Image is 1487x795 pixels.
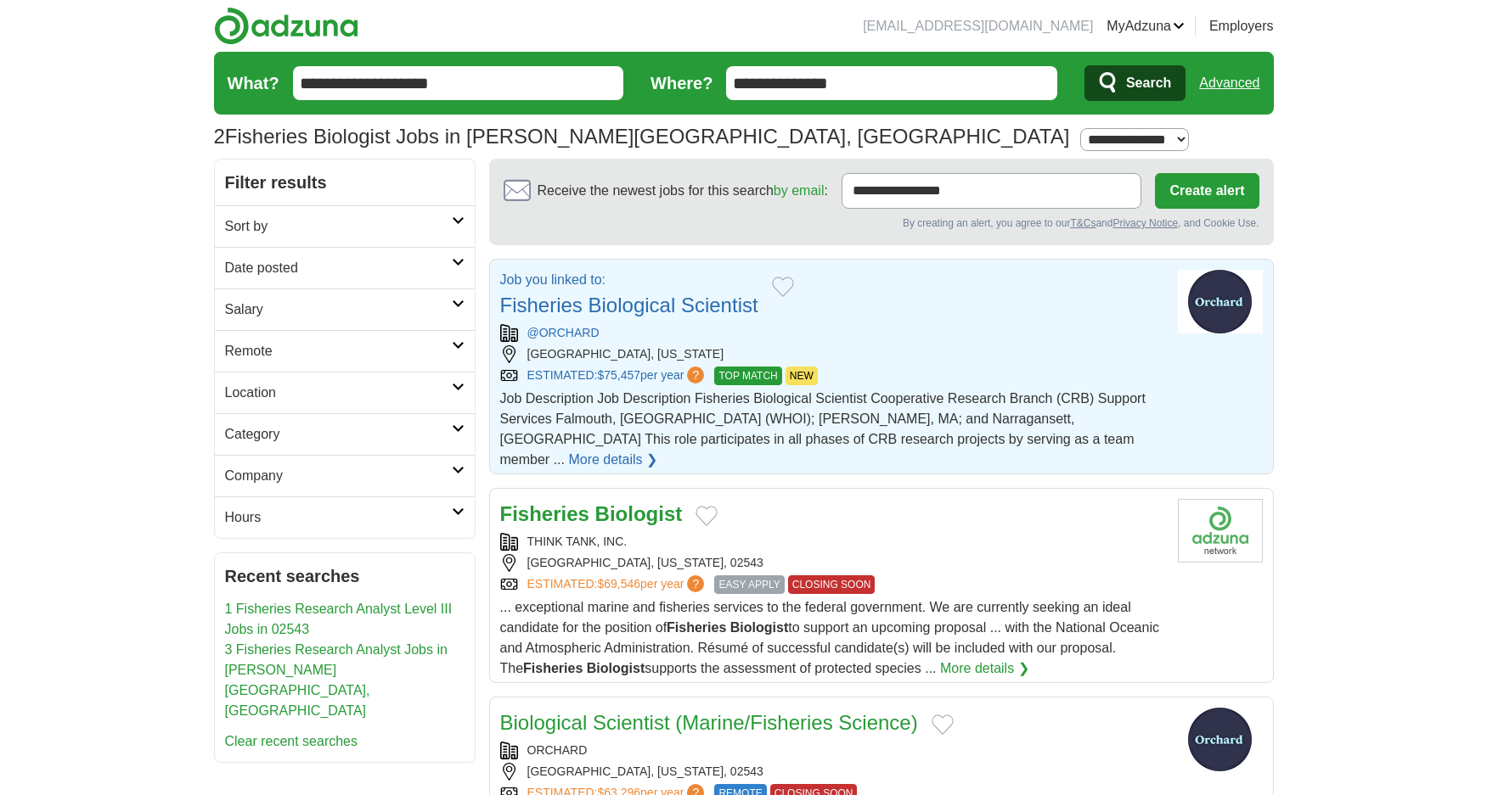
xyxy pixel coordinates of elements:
[215,330,475,372] a: Remote
[527,326,600,339] a: @ORCHARD
[687,367,704,384] span: ?
[215,413,475,455] a: Category
[597,368,640,382] span: $75,457
[595,502,683,525] strong: Biologist
[714,575,784,594] span: EASY APPLY
[500,294,758,316] a: Fisheries Biological Scientist
[774,183,825,198] a: by email
[1178,708,1263,771] img: Orchard logo
[587,661,645,675] strong: Biologist
[1155,173,1259,209] button: Create alert
[215,247,475,288] a: Date posted
[214,125,1070,148] h1: Fisheries Biologist Jobs in [PERSON_NAME][GEOGRAPHIC_DATA], [GEOGRAPHIC_DATA]
[786,367,818,385] span: NEW
[225,602,453,636] a: 1 Fisheries Research Analyst Level III Jobs in 02543
[730,620,788,635] strong: Biologist
[504,216,1259,231] div: By creating an alert, you agree to our and , and Cookie Use.
[225,507,452,528] h2: Hours
[500,533,1164,551] div: THINK TANK, INC.
[225,341,452,361] h2: Remote
[215,496,475,538] a: Hours
[1178,270,1263,333] img: Orchard logo
[228,70,279,96] label: What?
[500,391,1146,467] span: Job Description Job Description Fisheries Biological Scientist Cooperative Research Branch (CRB) ...
[1107,16,1185,36] a: MyAdzuna
[225,466,452,486] h2: Company
[225,216,452,237] h2: Sort by
[500,345,1164,363] div: [GEOGRAPHIC_DATA], [US_STATE]
[500,763,1164,781] div: [GEOGRAPHIC_DATA], [US_STATE], 02543
[500,502,589,525] strong: Fisheries
[687,575,704,592] span: ?
[788,575,876,594] span: CLOSING SOON
[772,277,794,297] button: Add to favorite jobs
[500,554,1164,572] div: [GEOGRAPHIC_DATA], [US_STATE], 02543
[940,658,1029,679] a: More details ❯
[500,502,683,525] a: Fisheries Biologist
[1112,217,1178,229] a: Privacy Notice
[225,300,452,320] h2: Salary
[215,288,475,330] a: Salary
[568,450,657,470] a: More details ❯
[225,258,452,278] h2: Date posted
[538,181,828,201] span: Receive the newest jobs for this search :
[1209,16,1274,36] a: Employers
[667,620,726,635] strong: Fisheries
[863,16,1093,36] li: [EMAIL_ADDRESS][DOMAIN_NAME]
[527,367,708,385] a: ESTIMATED:$75,457per year?
[225,642,448,718] a: 3 Fisheries Research Analyst Jobs in [PERSON_NAME][GEOGRAPHIC_DATA], [GEOGRAPHIC_DATA]
[214,7,358,45] img: Adzuna logo
[696,506,718,526] button: Add to favorite jobs
[215,372,475,413] a: Location
[215,455,475,496] a: Company
[225,424,452,445] h2: Category
[714,367,781,385] span: TOP MATCH
[527,575,708,594] a: ESTIMATED:$69,546per year?
[225,383,452,403] h2: Location
[225,563,465,589] h2: Recent searches
[500,711,918,734] a: Biological Scientist (Marine/Fisheries Science)
[500,270,758,290] p: Job you linked to:
[214,121,225,152] span: 2
[215,205,475,247] a: Sort by
[215,160,475,205] h2: Filter results
[527,743,588,757] a: ORCHARD
[523,661,583,675] strong: Fisheries
[1178,499,1263,563] img: Company logo
[651,70,713,96] label: Where?
[500,600,1159,675] span: ... exceptional marine and fisheries services to the federal government. We are currently seeking...
[932,714,954,735] button: Add to favorite jobs
[225,734,358,748] a: Clear recent searches
[1126,66,1171,100] span: Search
[1199,66,1259,100] a: Advanced
[1070,217,1096,229] a: T&Cs
[1084,65,1186,101] button: Search
[597,577,640,591] span: $69,546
